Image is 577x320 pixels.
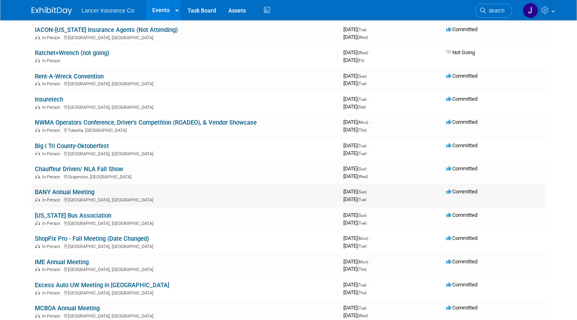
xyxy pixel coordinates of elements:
[368,305,369,311] span: -
[446,119,477,125] span: Committed
[35,290,40,295] img: In-Person Event
[343,142,369,148] span: [DATE]
[35,58,40,62] img: In-Person Event
[343,266,366,272] span: [DATE]
[358,283,366,287] span: (Tue)
[523,3,538,18] img: John Burgan
[343,212,369,218] span: [DATE]
[368,73,369,79] span: -
[42,58,63,64] span: In-Person
[35,221,40,225] img: In-Person Event
[446,282,477,288] span: Committed
[35,259,89,266] a: IME Annual Meeting
[446,26,477,32] span: Committed
[358,190,366,194] span: (Sun)
[343,173,368,179] span: [DATE]
[35,220,337,226] div: [GEOGRAPHIC_DATA], [GEOGRAPHIC_DATA]
[35,244,40,248] img: In-Person Event
[82,7,134,14] span: Lancer Insurance Co
[42,267,63,272] span: In-Person
[358,58,364,63] span: (Fri)
[35,34,337,40] div: [GEOGRAPHIC_DATA], [GEOGRAPHIC_DATA]
[358,28,366,32] span: (Tue)
[358,197,366,202] span: (Tue)
[343,282,369,288] span: [DATE]
[343,235,370,241] span: [DATE]
[446,49,475,55] span: Not Going
[343,312,368,318] span: [DATE]
[35,305,100,312] a: MCBOA Annual Meeting
[343,57,364,63] span: [DATE]
[343,243,366,249] span: [DATE]
[358,306,366,310] span: (Tue)
[369,235,370,241] span: -
[358,244,366,248] span: (Tue)
[35,289,337,296] div: [GEOGRAPHIC_DATA], [GEOGRAPHIC_DATA]
[35,119,257,126] a: NWMA Operators Conference, Driver's Competition (ROADEO), & Vendor Showcase
[343,220,366,226] span: [DATE]
[368,189,369,195] span: -
[35,235,149,242] a: ShopFix Pro - Fall Meeting (Date Changed)
[35,266,337,272] div: [GEOGRAPHIC_DATA], [GEOGRAPHIC_DATA]
[343,119,370,125] span: [DATE]
[368,142,369,148] span: -
[35,96,63,103] a: Insuretech
[35,212,111,219] a: [US_STATE] Bus Association
[42,105,63,110] span: In-Person
[358,167,366,171] span: (Sun)
[343,165,369,172] span: [DATE]
[42,174,63,180] span: In-Person
[42,197,63,203] span: In-Person
[42,35,63,40] span: In-Person
[35,127,337,133] div: Tukwila, [GEOGRAPHIC_DATA]
[368,96,369,102] span: -
[343,150,366,156] span: [DATE]
[358,314,368,318] span: (Wed)
[35,189,94,196] a: BANY Annual Meeting
[358,97,366,102] span: (Tue)
[343,127,366,133] span: [DATE]
[42,128,63,133] span: In-Person
[358,260,368,264] span: (Mon)
[343,104,366,110] span: [DATE]
[42,290,63,296] span: In-Person
[35,197,40,201] img: In-Person Event
[475,4,512,18] a: Search
[446,96,477,102] span: Committed
[35,243,337,249] div: [GEOGRAPHIC_DATA], [GEOGRAPHIC_DATA]
[35,128,40,132] img: In-Person Event
[358,221,366,225] span: (Tue)
[358,151,366,156] span: (Tue)
[35,73,104,80] a: Rent-A-Wreck Convention
[368,282,369,288] span: -
[358,128,366,132] span: (Thu)
[42,314,63,319] span: In-Person
[446,212,477,218] span: Committed
[343,49,370,55] span: [DATE]
[369,49,370,55] span: -
[35,165,123,173] a: Chauffeur Driven/ NLA Fall Show
[358,51,368,55] span: (Wed)
[369,259,370,265] span: -
[343,196,366,202] span: [DATE]
[42,81,63,87] span: In-Person
[358,144,366,148] span: (Tue)
[343,34,368,40] span: [DATE]
[358,105,366,109] span: (Sat)
[368,26,369,32] span: -
[446,165,477,172] span: Committed
[358,74,366,78] span: (Sun)
[446,259,477,265] span: Committed
[446,142,477,148] span: Committed
[35,282,169,289] a: Excess Auto UW Meeting in [GEOGRAPHIC_DATA]
[42,151,63,157] span: In-Person
[358,213,366,218] span: (Sun)
[35,150,337,157] div: [GEOGRAPHIC_DATA], [GEOGRAPHIC_DATA]
[446,235,477,241] span: Committed
[35,26,178,34] a: IACON-[US_STATE] Insurance Agents (Not Attending)
[358,267,366,271] span: (Thu)
[343,80,366,86] span: [DATE]
[446,73,477,79] span: Committed
[35,314,40,318] img: In-Person Event
[446,305,477,311] span: Committed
